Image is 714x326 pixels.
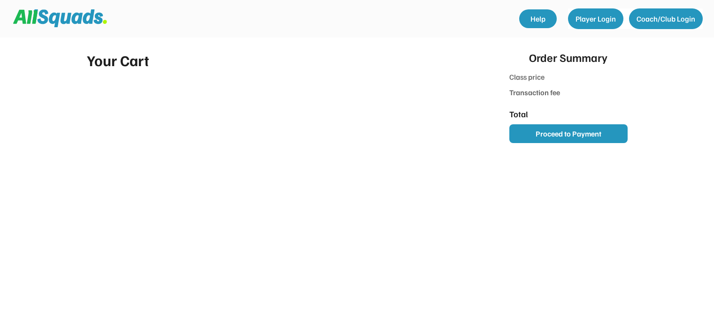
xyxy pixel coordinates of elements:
[529,49,607,66] div: Order Summary
[13,9,107,27] img: Squad%20Logo.svg
[509,87,561,98] div: Transaction fee
[629,8,703,29] button: Coach/Club Login
[519,9,557,28] a: Help
[87,49,476,71] div: Your Cart
[509,108,561,121] div: Total
[509,71,561,84] div: Class price
[509,124,628,143] button: Proceed to Payment
[568,8,623,29] button: Player Login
